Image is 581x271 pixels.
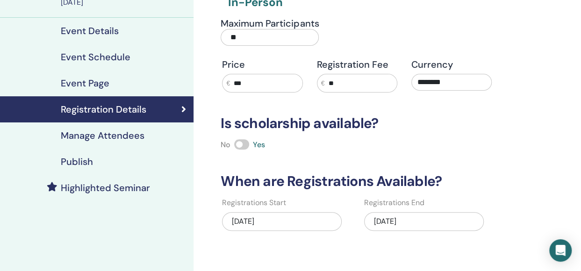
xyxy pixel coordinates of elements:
h4: Manage Attendees [61,130,144,141]
div: [DATE] [364,212,484,231]
h4: Registration Details [61,104,146,115]
span: € [226,78,230,88]
h4: Event Schedule [61,51,130,63]
span: € [321,78,325,88]
input: Maximum Participants [221,29,319,46]
label: Registrations End [364,197,424,208]
h4: Event Details [61,25,119,36]
span: Yes [253,140,265,150]
span: No [221,140,230,150]
h4: Highlighted Seminar [61,182,150,193]
h4: Maximum Participants [221,18,319,29]
h4: Registration Fee [317,59,397,70]
div: Open Intercom Messenger [549,239,572,262]
h4: Currency [411,59,492,70]
h4: Publish [61,156,93,167]
h3: When are Registrations Available? [215,173,499,190]
h3: Is scholarship available? [215,115,499,132]
label: Registrations Start [222,197,286,208]
h4: Event Page [61,78,109,89]
h4: Price [222,59,302,70]
div: [DATE] [222,212,342,231]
